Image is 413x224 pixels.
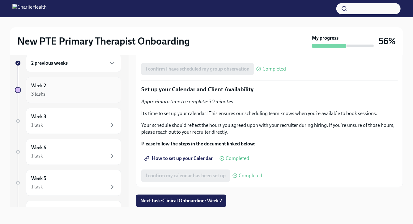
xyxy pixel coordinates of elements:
[17,35,190,47] h2: New PTE Primary Therapist Onboarding
[31,175,46,182] h6: Week 5
[379,36,396,47] h3: 56%
[141,110,398,117] p: It’s time to set up your calendar! This ensures our scheduling team knows when you’re available t...
[15,170,121,196] a: Week 51 task
[226,156,249,161] span: Completed
[31,122,43,128] div: 1 task
[31,60,68,67] h6: 2 previous weeks
[15,108,121,134] a: Week 31 task
[31,113,46,120] h6: Week 3
[31,183,43,190] div: 1 task
[262,67,286,71] span: Completed
[141,99,233,105] em: Approximate time to complete: 30 minutes
[146,155,213,162] span: How to set up your Calendar
[31,153,43,159] div: 1 task
[31,144,46,151] h6: Week 4
[31,91,45,97] div: 3 tasks
[141,141,256,147] strong: Please follow the steps in the document linked below:
[141,122,398,136] p: Your schedule should reflect the hours you agreed upon with your recruiter during hiring. If you'...
[140,198,222,204] span: Next task : Clinical Onboarding: Week 2
[141,85,398,93] p: Set up your Calendar and Client Availability
[136,195,226,207] button: Next task:Clinical Onboarding: Week 2
[12,4,47,14] img: CharlieHealth
[141,152,217,165] a: How to set up your Calendar
[31,82,46,89] h6: Week 2
[312,35,338,41] strong: My progress
[15,139,121,165] a: Week 41 task
[239,173,262,178] span: Completed
[31,206,46,213] h6: Week 6
[26,54,121,72] div: 2 previous weeks
[15,77,121,103] a: Week 23 tasks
